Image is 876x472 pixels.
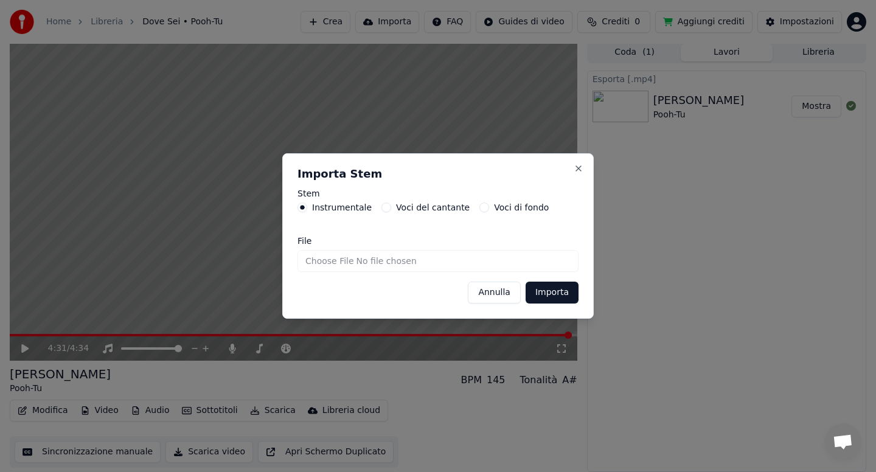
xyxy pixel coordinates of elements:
[297,237,579,245] label: File
[312,203,372,212] label: Instrumentale
[297,168,579,179] h2: Importa Stem
[396,203,470,212] label: Voci del cantante
[494,203,549,212] label: Voci di fondo
[468,282,521,304] button: Annulla
[297,189,579,198] label: Stem
[526,282,579,304] button: Importa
